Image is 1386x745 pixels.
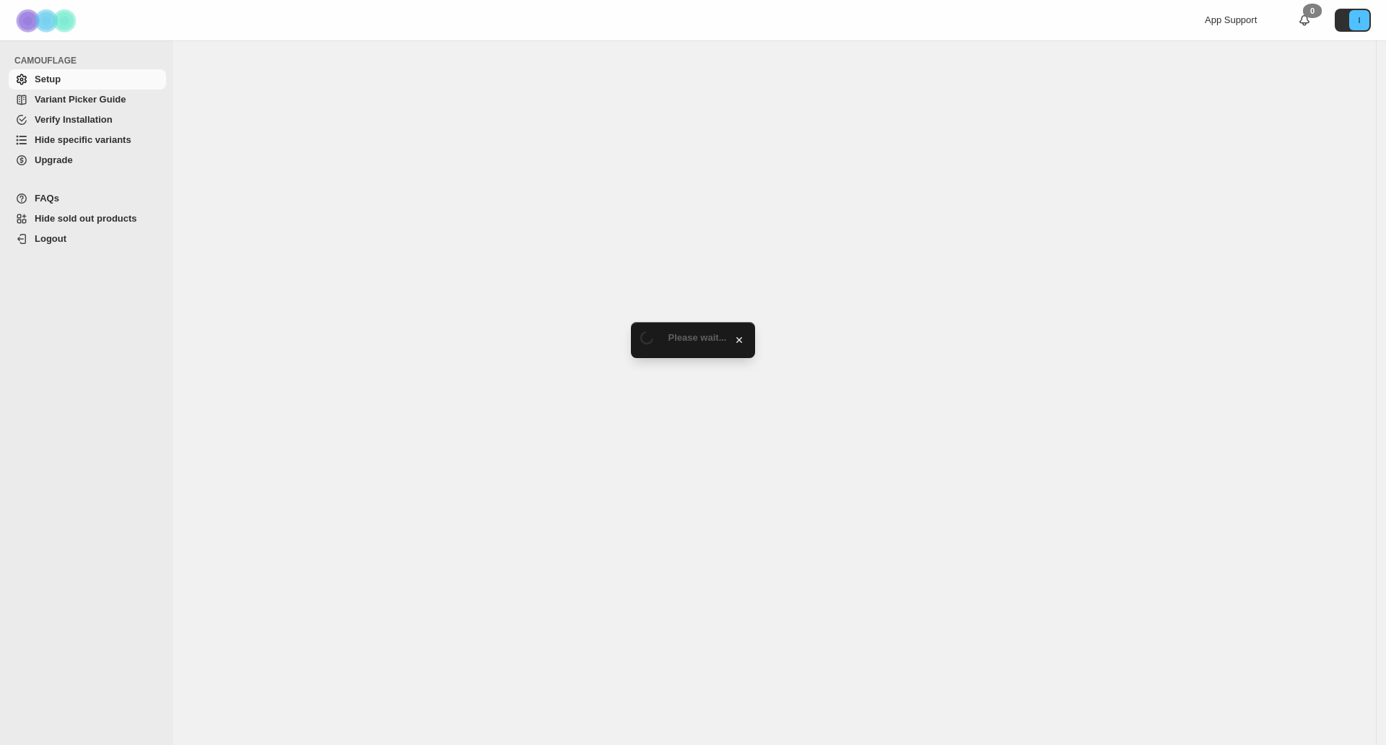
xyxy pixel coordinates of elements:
span: Hide specific variants [35,134,131,145]
a: Setup [9,69,166,90]
span: Upgrade [35,154,73,165]
a: Upgrade [9,150,166,170]
span: CAMOUFLAGE [14,55,166,66]
a: FAQs [9,188,166,209]
span: FAQs [35,193,59,204]
a: Hide specific variants [9,130,166,150]
a: Logout [9,229,166,249]
a: Variant Picker Guide [9,90,166,110]
span: Verify Installation [35,114,113,125]
a: 0 [1297,13,1312,27]
span: App Support [1205,14,1257,25]
button: Avatar with initials I [1335,9,1371,32]
div: 0 [1303,4,1322,18]
span: Setup [35,74,61,84]
a: Verify Installation [9,110,166,130]
span: Avatar with initials I [1349,10,1369,30]
text: I [1358,16,1360,25]
img: Camouflage [12,1,84,40]
span: Logout [35,233,66,244]
span: Please wait... [668,332,727,343]
span: Variant Picker Guide [35,94,126,105]
a: Hide sold out products [9,209,166,229]
span: Hide sold out products [35,213,137,224]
